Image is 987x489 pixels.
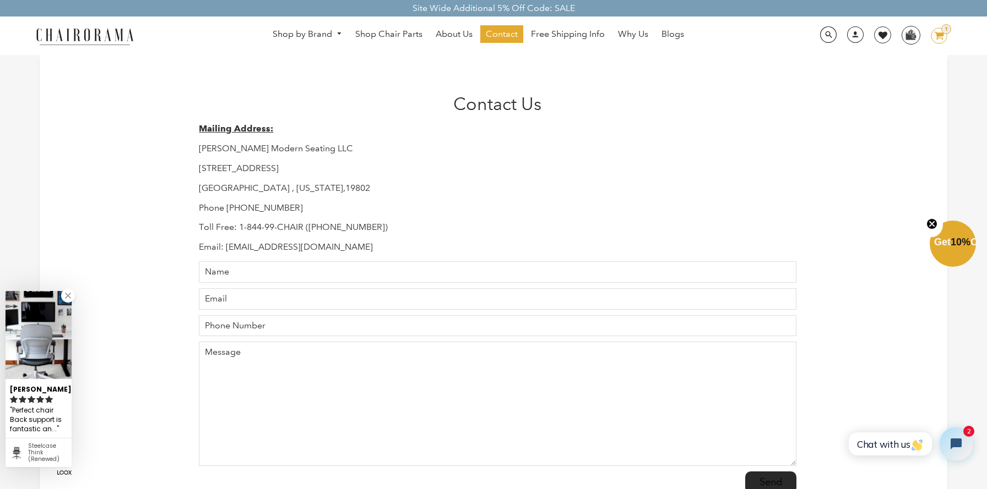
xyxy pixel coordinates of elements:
[902,26,919,43] img: WhatsApp_Image_2024-07-12_at_16.23.01.webp
[199,202,796,214] p: Phone [PHONE_NUMBER]
[941,24,951,34] div: 1
[19,395,26,403] svg: rating icon full
[837,418,982,470] iframe: Tidio Chat
[199,123,273,134] strong: Mailing Address:
[199,315,796,337] input: Phone Number
[199,288,796,310] input: Email
[430,25,478,43] a: About Us
[10,381,67,394] div: [PERSON_NAME]
[656,25,690,43] a: Blogs
[480,25,523,43] a: Contact
[199,241,796,253] p: Email: [EMAIL_ADDRESS][DOMAIN_NAME]
[618,29,648,40] span: Why Us
[612,25,654,43] a: Why Us
[923,28,947,44] a: 1
[661,29,684,40] span: Blogs
[486,29,518,40] span: Contact
[45,395,53,403] svg: rating icon full
[28,395,35,403] svg: rating icon full
[187,25,770,46] nav: DesktopNavigation
[199,183,796,194] p: [GEOGRAPHIC_DATA] , [US_STATE],19802
[951,237,970,248] span: 10%
[930,222,976,268] div: Get10%OffClose teaser
[934,237,985,248] span: Get Off
[436,29,473,40] span: About Us
[6,291,72,379] img: Taine T. review of Steelcase Think (Renewed)
[199,94,796,114] h1: Contact Us
[10,395,18,403] svg: rating icon full
[525,25,610,43] a: Free Shipping Info
[10,405,67,435] div: Perfect chair Back support is fantastic and seat is comfortable. Arms have easy adjustments - fra...
[30,26,140,46] img: chairorama
[36,395,44,403] svg: rating icon full
[355,29,422,40] span: Shop Chair Parts
[199,163,796,174] p: [STREET_ADDRESS]
[199,261,796,283] input: Name
[531,29,605,40] span: Free Shipping Info
[28,443,67,463] div: Steelcase Think (Renewed)
[350,25,428,43] a: Shop Chair Parts
[921,212,943,237] button: Close teaser
[199,222,796,233] p: Toll Free: 1-844-99-CHAIR ([PHONE_NUMBER])
[199,143,796,155] p: [PERSON_NAME] Modern Seating LLC
[267,26,348,43] a: Shop by Brand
